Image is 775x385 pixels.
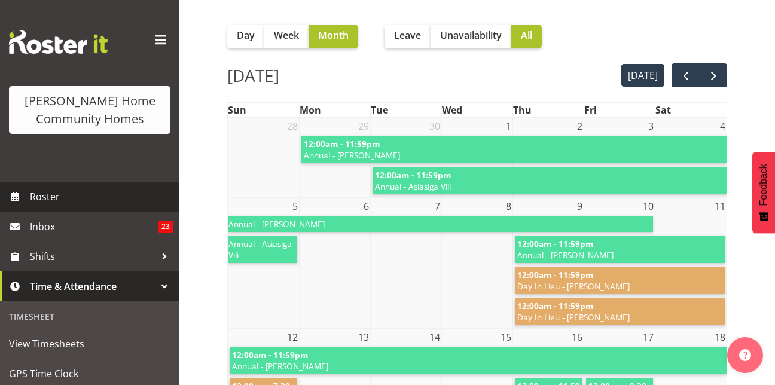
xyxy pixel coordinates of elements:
[719,118,727,135] span: 4
[227,25,264,48] button: Day
[576,118,584,135] span: 2
[30,188,173,206] span: Roster
[752,152,775,233] button: Feedback - Show survey
[517,249,722,261] span: Annual - [PERSON_NAME]
[394,28,421,42] span: Leave
[286,118,299,135] span: 28
[440,28,502,42] span: Unavailability
[434,198,441,215] span: 7
[511,25,542,48] button: All
[304,149,726,161] span: Annual - [PERSON_NAME]
[517,300,593,311] span: 12:00am - 11:59pm
[642,198,655,215] span: 10
[647,118,655,135] span: 3
[362,198,370,215] span: 6
[584,103,597,117] span: Fri
[570,329,584,346] span: 16
[9,365,170,383] span: GPS Time Clock
[505,198,512,215] span: 8
[499,329,512,346] span: 15
[442,103,462,117] span: Wed
[517,238,593,249] span: 12:00am - 11:59pm
[3,329,176,359] a: View Timesheets
[21,92,158,128] div: [PERSON_NAME] Home Community Homes
[621,64,665,87] button: [DATE]
[228,218,651,230] span: Annual - [PERSON_NAME]
[375,181,726,192] span: Annual - Asiasiga Vili
[237,28,255,42] span: Day
[264,25,309,48] button: Week
[304,138,380,149] span: 12:00am - 11:59pm
[655,103,671,117] span: Sat
[9,30,108,54] img: Rosterit website logo
[309,25,358,48] button: Month
[357,118,370,135] span: 29
[713,198,727,215] span: 11
[699,63,727,88] button: next
[521,28,532,42] span: All
[385,25,431,48] button: Leave
[228,103,246,117] span: Sun
[517,269,593,280] span: 12:00am - 11:59pm
[371,103,388,117] span: Tue
[274,28,299,42] span: Week
[428,118,441,135] span: 30
[357,329,370,346] span: 13
[158,221,173,233] span: 23
[431,25,511,48] button: Unavailability
[3,304,176,329] div: Timesheet
[576,198,584,215] span: 9
[30,247,155,265] span: Shifts
[428,329,441,346] span: 14
[300,103,321,117] span: Mon
[9,335,170,353] span: View Timesheets
[30,218,158,236] span: Inbox
[505,118,512,135] span: 1
[30,277,155,295] span: Time & Attendance
[713,329,727,346] span: 18
[375,169,451,181] span: 12:00am - 11:59pm
[517,280,722,292] span: Day In Lieu - [PERSON_NAME]
[739,349,751,361] img: help-xxl-2.png
[232,360,726,372] span: Annual - [PERSON_NAME]
[758,164,769,206] span: Feedback
[517,311,722,323] span: Day In Lieu - [PERSON_NAME]
[228,238,295,261] span: Annual - Asiasiga Vili
[291,198,299,215] span: 5
[318,28,349,42] span: Month
[642,329,655,346] span: 17
[672,63,700,88] button: prev
[227,63,279,88] h2: [DATE]
[286,329,299,346] span: 12
[513,103,532,117] span: Thu
[232,349,308,360] span: 12:00am - 11:59pm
